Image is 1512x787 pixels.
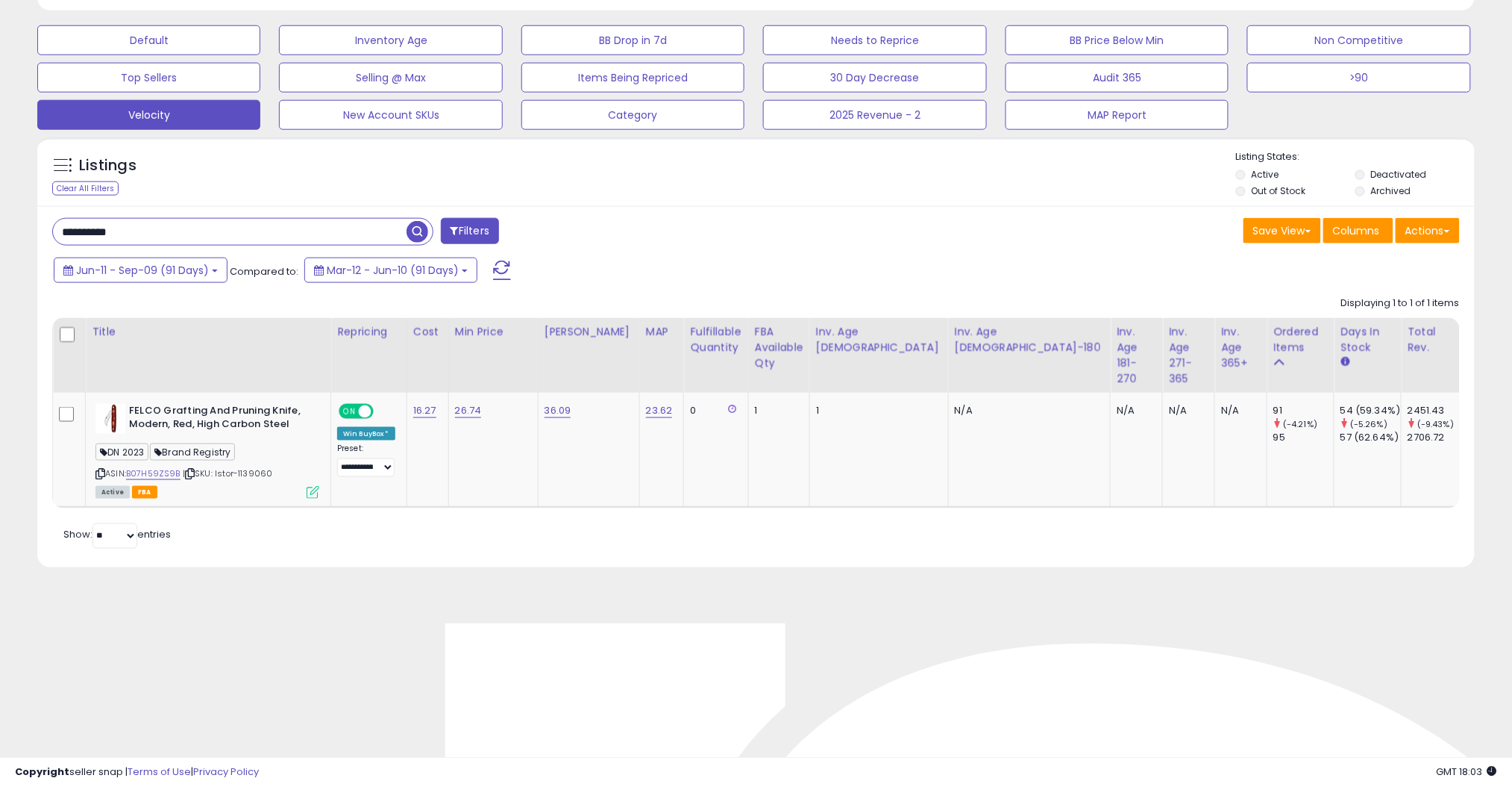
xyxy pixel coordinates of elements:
span: Mar-12 - Jun-10 (91 Days) [327,263,459,278]
button: Mar-12 - Jun-10 (91 Days) [304,258,477,283]
small: (-4.21%) [1283,418,1317,430]
span: Jun-11 - Sep-09 (91 Days) [76,263,209,278]
div: Preset: [337,444,395,477]
span: DN 2023 [95,444,148,461]
div: Min Price [455,324,532,340]
div: Days In Stock [1340,324,1395,355]
span: FBA [132,486,157,499]
button: Audit 365 [1006,63,1229,93]
button: Category [521,100,744,130]
div: 2451.43 [1408,404,1468,417]
div: 1 [755,404,798,417]
div: Cost [413,324,442,340]
span: Show: entries [63,528,171,542]
span: ON [340,405,359,417]
a: 23.62 [646,403,673,418]
button: BB Price Below Min [1006,25,1229,55]
div: 0 [690,404,736,417]
button: Non Competitive [1247,25,1470,55]
div: [PERSON_NAME] [545,324,633,340]
span: OFF [371,405,395,417]
span: Brand Registry [150,444,235,461]
label: Active [1252,168,1279,181]
span: All listings currently available for purchase on Amazon [95,486,130,499]
small: (-9.43%) [1417,418,1454,430]
h5: Listings [79,155,137,176]
button: Columns [1323,218,1393,243]
label: Deactivated [1370,168,1426,181]
div: N/A [1169,404,1203,417]
div: ASIN: [95,404,319,497]
div: Ordered Items [1273,324,1328,355]
div: N/A [1117,404,1151,417]
div: Inv. Age 271-365 [1169,324,1208,387]
div: Inv. Age 365+ [1221,324,1261,371]
small: Days In Stock. [1340,355,1349,369]
button: Actions [1396,218,1460,243]
a: 26.74 [455,403,482,418]
button: Selling @ Max [279,63,502,93]
img: 31s5Ml1+8DL._SL40_.jpg [95,404,125,434]
div: 91 [1273,404,1334,417]
button: BB Drop in 7d [521,25,744,55]
div: Displaying 1 to 1 of 1 items [1341,296,1460,311]
button: MAP Report [1006,100,1229,130]
button: Items Being Repriced [521,63,744,93]
div: 2706.72 [1408,431,1468,444]
div: Repricing [337,324,401,340]
div: N/A [1221,404,1255,417]
div: Fulfillable Quantity [690,324,741,355]
span: Compared to: [230,264,298,279]
p: Listing States: [1236,150,1475,164]
button: Top Sellers [37,63,260,93]
div: FBA Available Qty [755,324,803,371]
div: MAP [646,324,678,340]
div: 1 [816,404,937,417]
span: Columns [1333,223,1380,238]
small: (-5.26%) [1350,418,1387,430]
button: Default [37,25,260,55]
a: 36.09 [545,403,571,418]
button: Save View [1243,218,1321,243]
button: Inventory Age [279,25,502,55]
button: >90 [1247,63,1470,93]
div: 54 (59.34%) [1340,404,1401,417]
div: Title [92,324,324,340]
a: B07H59ZS9B [126,467,181,480]
a: 16.27 [413,403,436,418]
button: 2025 Revenue - 2 [763,100,986,130]
div: 95 [1273,431,1334,444]
div: Inv. Age [DEMOGRAPHIC_DATA]-180 [955,324,1104,355]
div: Clear All Filters [52,181,119,196]
div: N/A [955,404,1099,417]
div: Inv. Age [DEMOGRAPHIC_DATA] [816,324,942,355]
label: Out of Stock [1252,184,1306,197]
div: 57 (62.64%) [1340,431,1401,444]
button: Filters [441,218,499,244]
button: New Account SKUs [279,100,502,130]
label: Archived [1370,184,1411,197]
b: FELCO Grafting And Pruning Knife, Modern, Red, High Carbon Steel [129,404,310,435]
div: Total Rev. [1408,324,1462,355]
button: Needs to Reprice [763,25,986,55]
button: 30 Day Decrease [763,63,986,93]
button: Jun-11 - Sep-09 (91 Days) [54,258,228,283]
div: Win BuyBox * [337,427,395,441]
div: Inv. Age 181-270 [1117,324,1156,387]
span: | SKU: Istor-1139060 [183,467,272,479]
button: Velocity [37,100,260,130]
